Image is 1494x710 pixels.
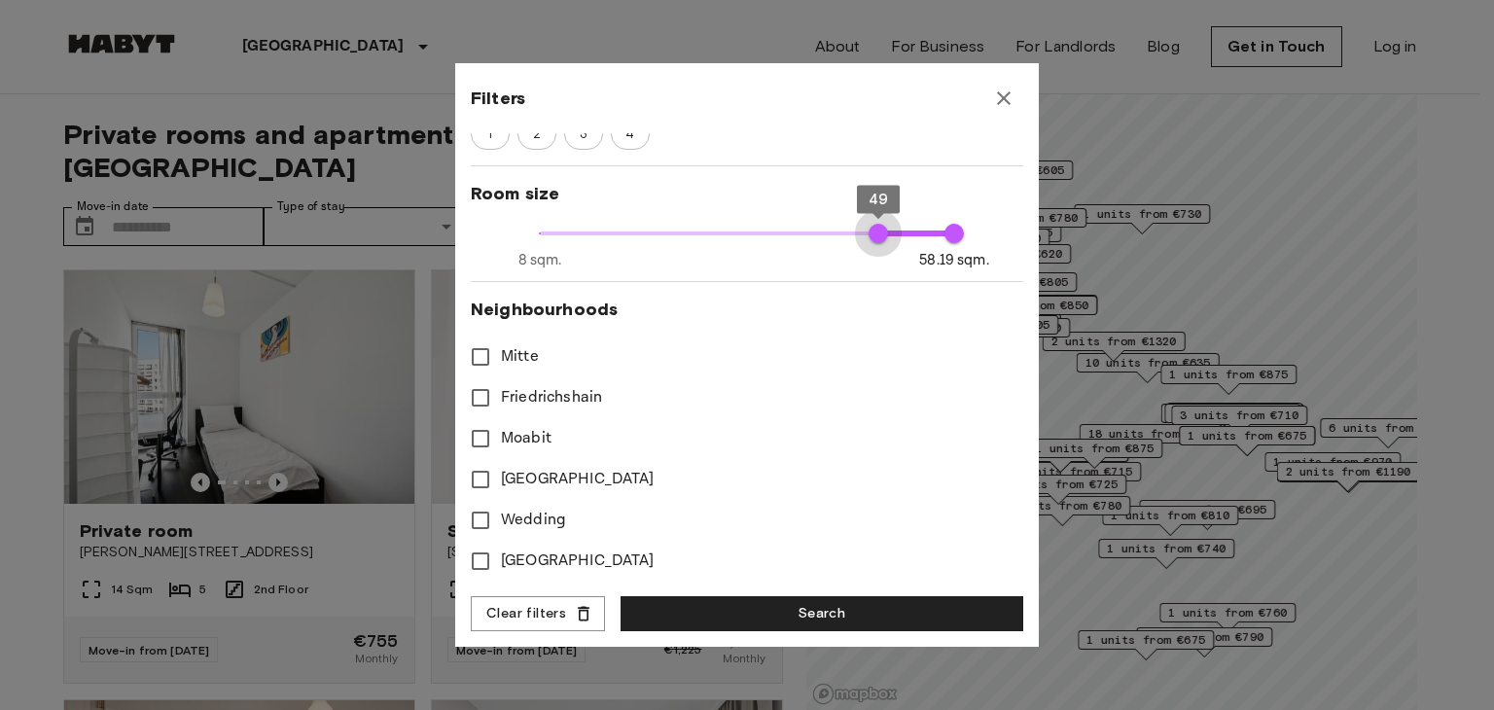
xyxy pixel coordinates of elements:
[471,298,1023,321] span: Neighbourhoods
[501,468,655,491] span: [GEOGRAPHIC_DATA]
[471,87,525,110] span: Filters
[869,191,888,208] span: 49
[517,119,556,150] div: 2
[518,250,562,270] span: 8 sqm.
[471,182,1023,205] span: Room size
[564,119,603,150] div: 3
[615,124,645,144] span: 4
[471,596,605,632] button: Clear filters
[501,386,602,409] span: Friedrichshain
[611,119,650,150] div: 4
[522,124,551,144] span: 2
[471,119,510,150] div: 1
[919,250,989,270] span: 58.19 sqm.
[501,427,551,450] span: Moabit
[501,345,539,369] span: Mitte
[569,124,598,144] span: 3
[621,596,1023,632] button: Search
[477,124,503,144] span: 1
[501,550,655,573] span: [GEOGRAPHIC_DATA]
[501,509,566,532] span: Wedding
